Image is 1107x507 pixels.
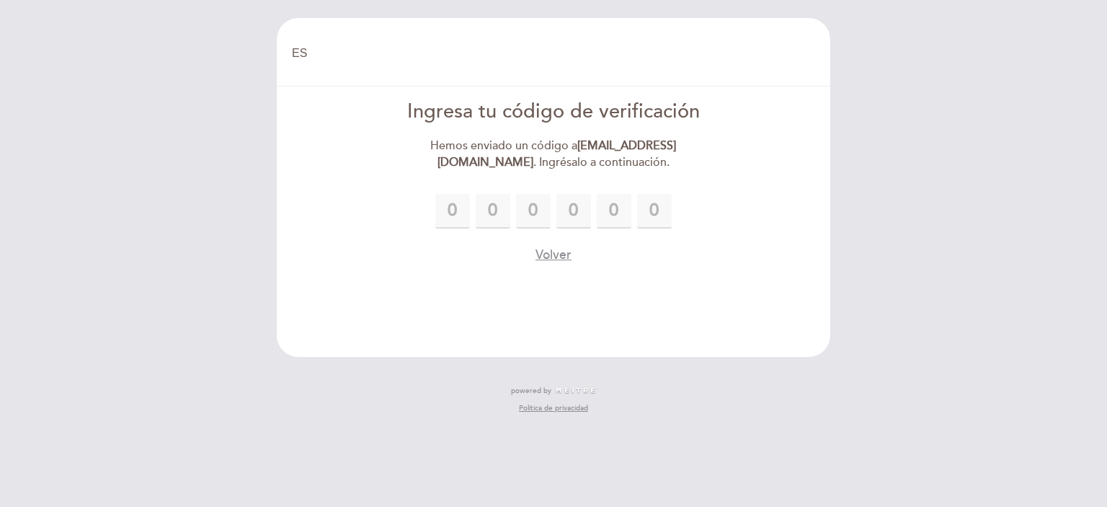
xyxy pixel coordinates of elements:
[597,194,631,229] input: 0
[388,98,719,126] div: Ingresa tu código de verificación
[511,386,551,396] span: powered by
[511,386,596,396] a: powered by
[476,194,510,229] input: 0
[519,403,588,413] a: Política de privacidad
[435,194,470,229] input: 0
[388,138,719,171] div: Hemos enviado un código a . Ingrésalo a continuación.
[637,194,672,229] input: 0
[535,246,572,264] button: Volver
[437,138,677,169] strong: [EMAIL_ADDRESS][DOMAIN_NAME]
[556,194,591,229] input: 0
[516,194,551,229] input: 0
[555,387,596,394] img: MEITRE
